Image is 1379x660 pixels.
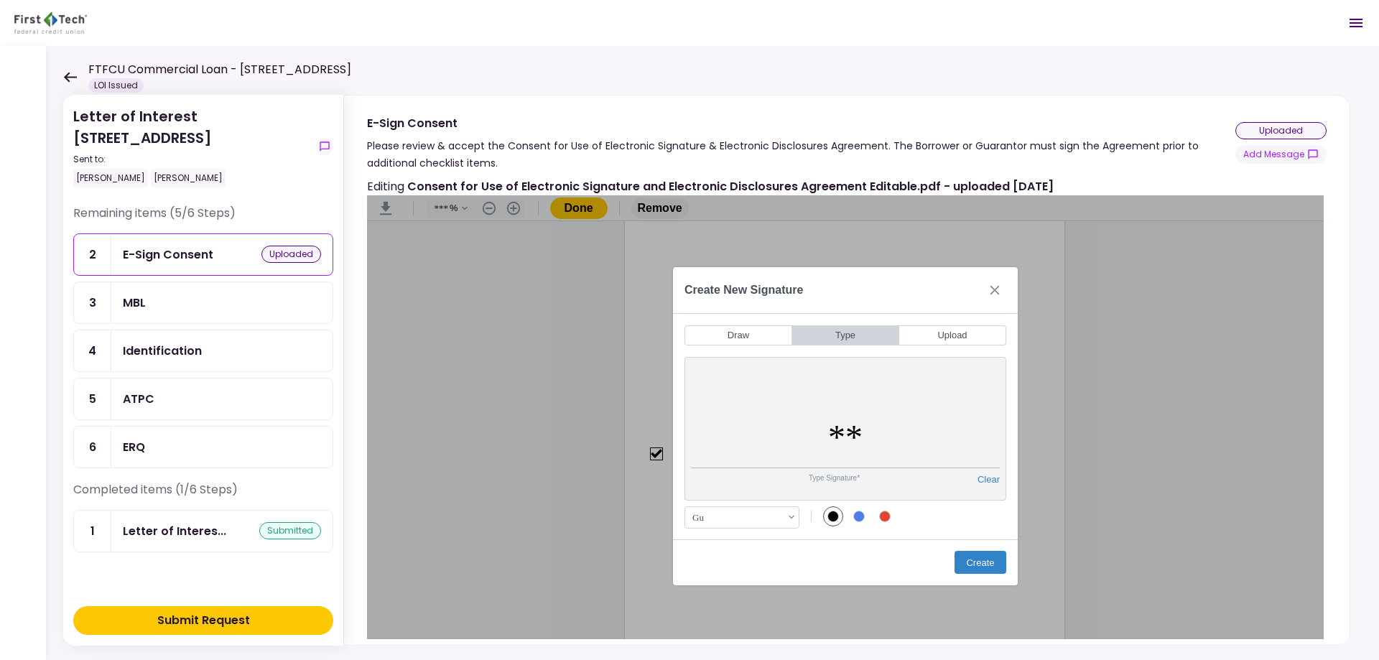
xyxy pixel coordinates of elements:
a: 1Letter of Interestsubmitted [73,510,333,552]
button: show-messages [316,138,333,155]
div: 1 [74,511,111,552]
div: uploaded [1235,122,1327,139]
div: [PERSON_NAME] [151,169,226,187]
div: Letter of Interest [123,522,226,540]
div: Remaining items (5/6 Steps) [73,205,333,233]
div: E-Sign Consent [367,114,1235,132]
h1: FTFCU Commercial Loan - [STREET_ADDRESS] [88,61,351,78]
div: LOI Issued [88,78,144,93]
div: E-Sign Consent [123,246,213,264]
div: ATPC [123,390,154,408]
button: Open menu [1339,6,1373,40]
div: Letter of Interest [STREET_ADDRESS] [73,106,310,187]
div: 4 [74,330,111,371]
button: show-messages [1235,145,1327,164]
div: Editing [367,177,1324,195]
div: 3 [74,282,111,323]
div: 6 [74,427,111,468]
div: submitted [259,522,321,539]
div: Identification [123,342,202,360]
strong: Consent for Use of Electronic Signature and Electronic Disclosures Agreement Editable.pdf - uploa... [407,178,1054,195]
a: 4Identification [73,330,333,372]
button: Submit Request [73,606,333,635]
div: Sent to: [73,153,310,166]
div: [PERSON_NAME] [73,169,148,187]
img: Partner icon [14,12,87,34]
a: 2E-Sign Consentuploaded [73,233,333,276]
div: Please review & accept the Consent for Use of Electronic Signature & Electronic Disclosures Agree... [367,137,1235,172]
a: 6ERQ [73,426,333,468]
div: 2 [74,234,111,275]
div: 5 [74,378,111,419]
div: Completed items (1/6 Steps) [73,481,333,510]
a: 3MBL [73,282,333,324]
div: ERQ [123,438,145,456]
div: E-Sign ConsentPlease review & accept the Consent for Use of Electronic Signature & Electronic Dis... [343,95,1350,646]
div: MBL [123,294,146,312]
div: uploaded [261,246,321,263]
div: Submit Request [157,612,250,629]
a: 5ATPC [73,378,333,420]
